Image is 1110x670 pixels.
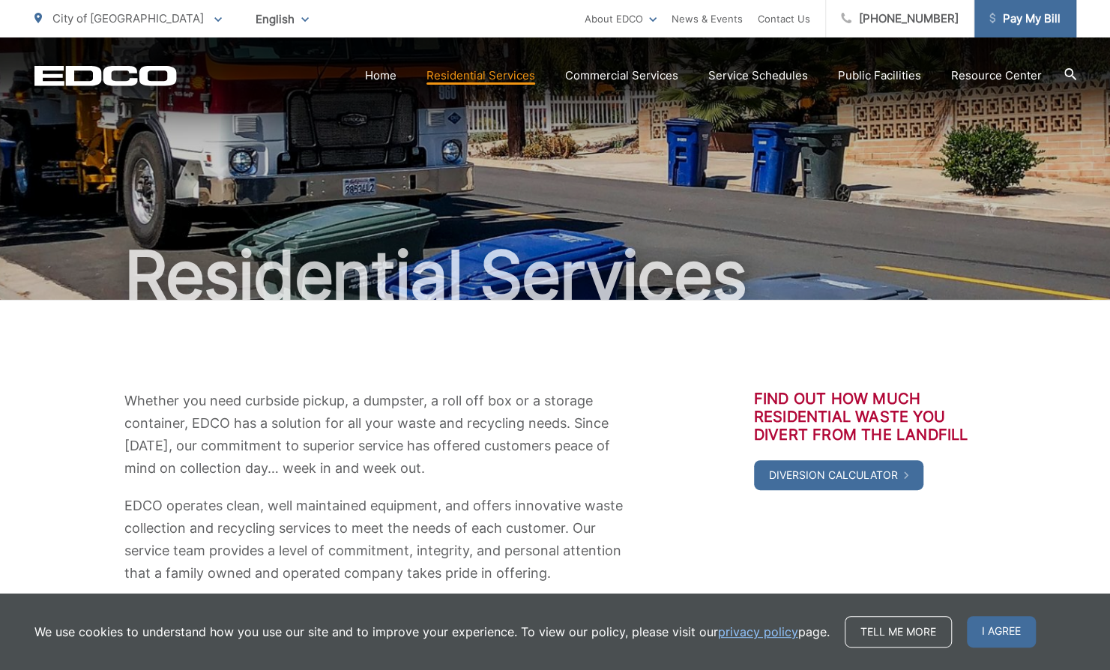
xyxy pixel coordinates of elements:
[758,10,810,28] a: Contact Us
[52,11,204,25] span: City of [GEOGRAPHIC_DATA]
[838,67,921,85] a: Public Facilities
[124,390,627,480] p: Whether you need curbside pickup, a dumpster, a roll off box or a storage container, EDCO has a s...
[672,10,743,28] a: News & Events
[951,67,1042,85] a: Resource Center
[845,616,952,648] a: Tell me more
[565,67,678,85] a: Commercial Services
[754,460,923,490] a: Diversion Calculator
[718,623,798,641] a: privacy policy
[124,495,627,585] p: EDCO operates clean, well maintained equipment, and offers innovative waste collection and recycl...
[34,238,1076,313] h1: Residential Services
[34,623,830,641] p: We use cookies to understand how you use our site and to improve your experience. To view our pol...
[585,10,657,28] a: About EDCO
[365,67,396,85] a: Home
[754,390,986,444] h3: Find out how much residential waste you divert from the landfill
[967,616,1036,648] span: I agree
[426,67,535,85] a: Residential Services
[34,65,177,86] a: EDCD logo. Return to the homepage.
[989,10,1061,28] span: Pay My Bill
[244,6,320,32] span: English
[708,67,808,85] a: Service Schedules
